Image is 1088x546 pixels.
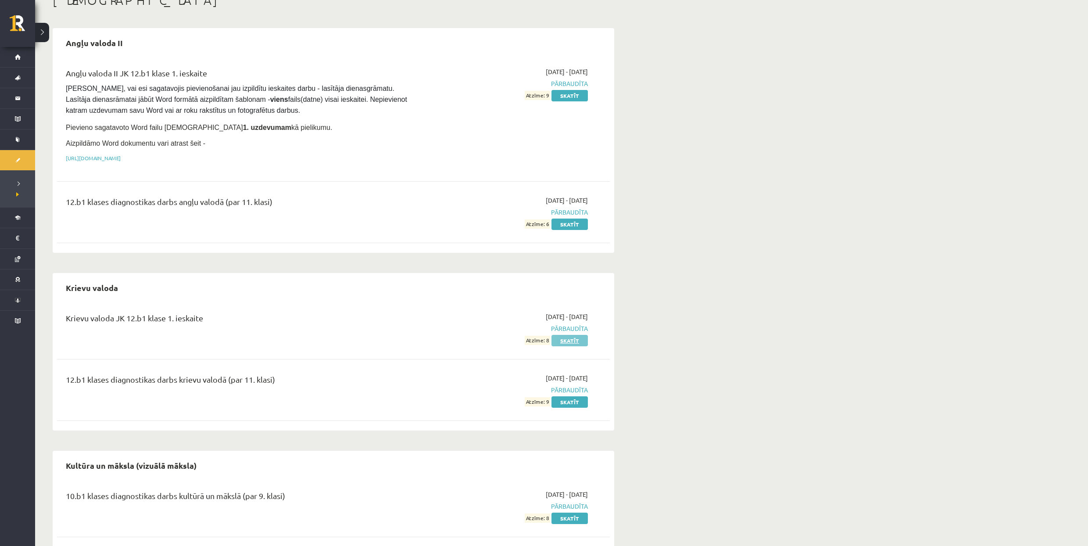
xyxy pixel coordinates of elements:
div: Krievu valoda JK 12.b1 klase 1. ieskaite [66,312,409,328]
strong: viens [270,96,288,103]
span: [DATE] - [DATE] [546,196,588,205]
div: 10.b1 klases diagnostikas darbs kultūrā un mākslā (par 9. klasi) [66,490,409,506]
a: Skatīt [551,219,588,230]
span: [PERSON_NAME], vai esi sagatavojis pievienošanai jau izpildītu ieskaites darbu - lasītāja dienasg... [66,85,409,114]
span: [DATE] - [DATE] [546,490,588,499]
span: [DATE] - [DATE] [546,374,588,383]
span: Pārbaudīta [422,79,588,88]
span: Pievieno sagatavoto Word failu [DEMOGRAPHIC_DATA] kā pielikumu. [66,124,332,131]
h2: Kultūra un māksla (vizuālā māksla) [57,455,205,476]
strong: 1. uzdevumam [243,124,291,131]
a: Skatīt [551,513,588,524]
div: 12.b1 klases diagnostikas darbs angļu valodā (par 11. klasi) [66,196,409,212]
h2: Angļu valoda II [57,32,132,53]
span: Atzīme: 9 [525,397,550,406]
span: Pārbaudīta [422,385,588,395]
span: Atzīme: 6 [525,219,550,229]
a: Skatīt [551,335,588,346]
div: 12.b1 klases diagnostikas darbs krievu valodā (par 11. klasi) [66,374,409,390]
a: Rīgas 1. Tālmācības vidusskola [10,15,35,37]
span: Atzīme: 9 [525,91,550,100]
span: Pārbaudīta [422,324,588,333]
span: [DATE] - [DATE] [546,312,588,321]
div: Angļu valoda II JK 12.b1 klase 1. ieskaite [66,67,409,83]
a: Skatīt [551,90,588,101]
a: Skatīt [551,396,588,408]
span: Aizpildāmo Word dokumentu vari atrast šeit - [66,140,205,147]
span: [DATE] - [DATE] [546,67,588,76]
span: Atzīme: 8 [525,336,550,345]
a: [URL][DOMAIN_NAME] [66,154,121,162]
span: Atzīme: 8 [525,514,550,523]
h2: Krievu valoda [57,277,127,298]
span: Pārbaudīta [422,208,588,217]
span: Pārbaudīta [422,502,588,511]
